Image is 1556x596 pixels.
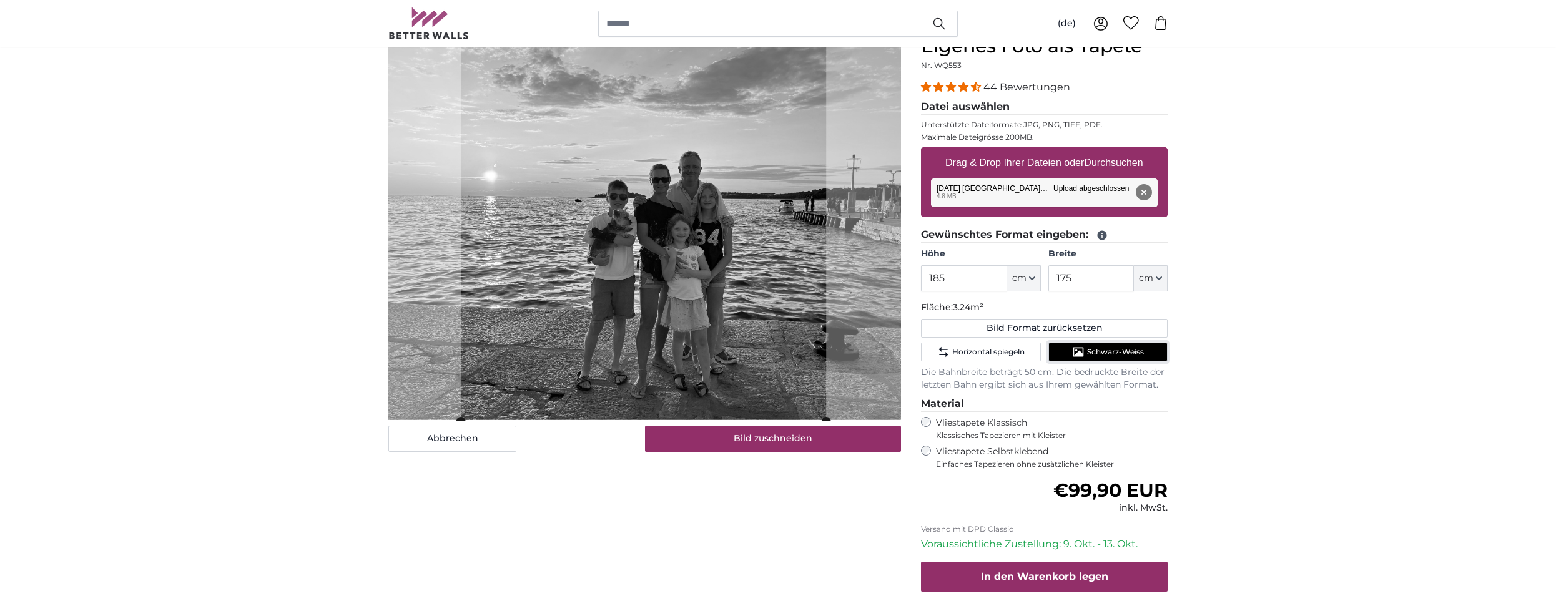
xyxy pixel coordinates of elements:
legend: Material [921,396,1168,412]
label: Breite [1048,248,1168,260]
p: Unterstützte Dateiformate JPG, PNG, TIFF, PDF. [921,120,1168,130]
button: Bild Format zurücksetzen [921,319,1168,338]
span: €99,90 EUR [1053,479,1168,502]
span: Schwarz-Weiss [1087,347,1144,357]
span: cm [1012,272,1027,285]
button: In den Warenkorb legen [921,562,1168,592]
button: cm [1134,265,1168,291]
span: 3.24m² [953,301,983,313]
button: cm [1007,265,1041,291]
p: Voraussichtliche Zustellung: 9. Okt. - 13. Okt. [921,537,1168,552]
button: Bild zuschneiden [645,426,902,452]
button: Abbrechen [388,426,516,452]
span: 44 Bewertungen [983,81,1070,93]
img: Betterwalls [388,7,470,39]
label: Höhe [921,248,1040,260]
button: Schwarz-Weiss [1048,343,1168,361]
button: (de) [1048,12,1086,35]
label: Drag & Drop Ihrer Dateien oder [940,150,1148,175]
span: Einfaches Tapezieren ohne zusätzlichen Kleister [936,459,1168,469]
span: Klassisches Tapezieren mit Kleister [936,431,1157,441]
button: Horizontal spiegeln [921,343,1040,361]
p: Die Bahnbreite beträgt 50 cm. Die bedruckte Breite der letzten Bahn ergibt sich aus Ihrem gewählt... [921,366,1168,391]
p: Fläche: [921,301,1168,314]
label: Vliestapete Selbstklebend [936,446,1168,469]
div: inkl. MwSt. [1053,502,1168,514]
span: cm [1139,272,1153,285]
span: 4.34 stars [921,81,983,93]
span: Horizontal spiegeln [952,347,1025,357]
p: Versand mit DPD Classic [921,524,1168,534]
span: Nr. WQ553 [921,61,962,70]
legend: Datei auswählen [921,99,1168,115]
u: Durchsuchen [1085,157,1143,168]
span: In den Warenkorb legen [981,570,1108,582]
label: Vliestapete Klassisch [936,417,1157,441]
p: Maximale Dateigrösse 200MB. [921,132,1168,142]
legend: Gewünschtes Format eingeben: [921,227,1168,243]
